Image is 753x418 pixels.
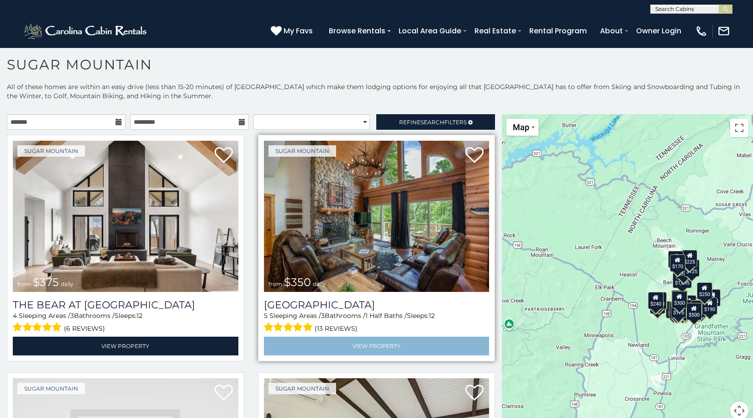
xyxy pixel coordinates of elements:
[61,280,74,287] span: daily
[215,384,233,403] a: Add to favorites
[264,337,490,355] a: View Property
[284,275,311,289] span: $350
[17,280,31,287] span: from
[23,22,149,40] img: White-1-2.png
[705,289,721,307] div: $155
[717,25,730,37] img: mail-regular-white.png
[691,300,706,317] div: $195
[17,383,85,394] a: Sugar Mountain
[697,282,712,299] div: $250
[470,23,521,39] a: Real Estate
[681,295,696,312] div: $200
[702,297,717,314] div: $190
[284,25,313,37] span: My Favs
[684,259,700,277] div: $125
[13,141,238,292] img: The Bear At Sugar Mountain
[682,250,697,267] div: $225
[648,291,663,309] div: $240
[324,23,390,39] a: Browse Rentals
[465,384,484,403] a: Add to favorites
[730,119,748,137] button: Toggle fullscreen view
[429,312,435,320] span: 12
[394,23,466,39] a: Local Area Guide
[669,301,685,318] div: $155
[365,312,407,320] span: 1 Half Baths /
[137,312,142,320] span: 12
[13,141,238,292] a: The Bear At Sugar Mountain from $375 daily
[525,23,591,39] a: Rental Program
[675,302,690,319] div: $350
[595,23,627,39] a: About
[695,25,708,37] img: phone-regular-white.png
[676,261,691,279] div: $350
[13,312,17,320] span: 4
[672,291,687,308] div: $300
[376,114,495,130] a: RefineSearchFilters
[264,311,490,334] div: Sleeping Areas / Bathrooms / Sleeps:
[13,337,238,355] a: View Property
[313,280,326,287] span: daily
[13,311,238,334] div: Sleeping Areas / Bathrooms / Sleeps:
[13,299,238,311] h3: The Bear At Sugar Mountain
[670,254,685,271] div: $170
[686,303,702,320] div: $500
[671,290,687,307] div: $190
[421,119,444,126] span: Search
[70,312,74,320] span: 3
[650,296,666,313] div: $355
[399,119,467,126] span: Refine Filters
[264,299,490,311] h3: Grouse Moor Lodge
[671,301,686,318] div: $175
[673,271,692,288] div: $1,095
[269,145,336,157] a: Sugar Mountain
[632,23,686,39] a: Owner Login
[13,299,238,311] a: The Bear At [GEOGRAPHIC_DATA]
[269,383,336,394] a: Sugar Mountain
[33,275,59,289] span: $375
[215,146,233,165] a: Add to favorites
[17,145,85,157] a: Sugar Mountain
[668,251,684,268] div: $240
[315,323,358,334] span: (13 reviews)
[264,312,268,320] span: 5
[465,146,484,165] a: Add to favorites
[264,141,490,292] a: Grouse Moor Lodge from $350 daily
[64,323,105,334] span: (6 reviews)
[271,25,315,37] a: My Favs
[506,119,538,136] button: Change map style
[269,280,282,287] span: from
[513,122,529,132] span: Map
[264,299,490,311] a: [GEOGRAPHIC_DATA]
[321,312,325,320] span: 3
[264,141,490,292] img: Grouse Moor Lodge
[666,301,682,318] div: $375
